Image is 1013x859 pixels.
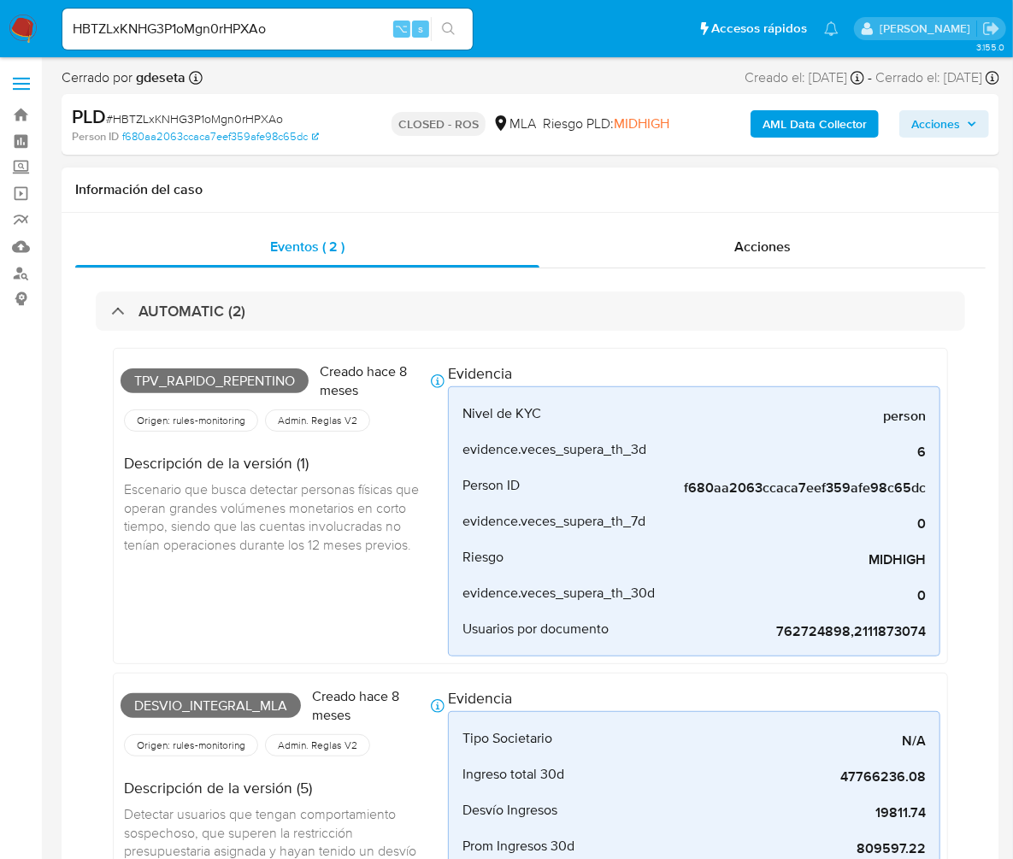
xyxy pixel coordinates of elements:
h3: AUTOMATIC (2) [138,302,245,321]
span: 6 [669,444,926,461]
span: Ingreso total 30d [462,766,564,783]
b: PLD [72,103,106,130]
span: Accesos rápidos [711,20,807,38]
span: # HBTZLxKNHG3P1oMgn0rHPXAo [106,110,283,127]
span: Acciones [734,237,791,256]
span: 762724898,2111873074 [669,623,926,640]
b: Person ID [72,129,119,144]
span: ⌥ [395,21,408,37]
span: Usuarios por documento [462,621,609,638]
p: jessica.fukman@mercadolibre.com [880,21,976,37]
p: Creado hace 8 meses [320,362,427,399]
span: evidence.veces_supera_th_3d [462,441,646,458]
span: 19811.74 [669,804,926,821]
span: Tpv_rapido_repentino [121,368,309,394]
a: Notificaciones [824,21,839,36]
span: Admin. Reglas V2 [276,414,359,427]
span: MIDHIGH [614,114,669,133]
span: Riesgo [462,549,504,566]
span: Origen: rules-monitoring [135,414,247,427]
span: Cerrado por [62,68,186,87]
span: N/A [669,733,926,750]
span: f680aa2063ccaca7eef359afe98c65dc [669,480,926,497]
div: MLA [492,115,536,133]
h4: Descripción de la versión (5) [124,779,434,797]
span: MIDHIGH [669,551,926,568]
span: Riesgo PLD: [543,115,669,133]
span: Desvio_integral_mla [121,693,301,719]
span: person [669,408,926,425]
button: Acciones [899,110,989,138]
span: 47766236.08 [669,768,926,785]
span: Admin. Reglas V2 [276,738,359,752]
button: search-icon [431,17,466,41]
h4: Evidencia [448,364,940,383]
input: Buscar usuario o caso... [62,18,473,40]
p: CLOSED - ROS [392,112,486,136]
h1: Información del caso [75,181,986,198]
h4: Descripción de la versión (1) [124,454,434,473]
span: s [418,21,423,37]
span: Tipo Societario [462,730,552,747]
div: Cerrado el: [DATE] [875,68,999,87]
span: evidence.veces_supera_th_7d [462,513,645,530]
span: Eventos ( 2 ) [270,237,345,256]
h4: Evidencia [448,689,940,708]
a: Salir [982,20,1000,38]
span: Prom Ingresos 30d [462,838,574,855]
span: - [868,68,872,87]
span: Person ID [462,477,520,494]
span: Acciones [911,110,960,138]
span: 0 [669,587,926,604]
b: AML Data Collector [763,110,867,138]
button: AML Data Collector [751,110,879,138]
span: 809597.22 [669,840,926,857]
span: Origen: rules-monitoring [135,738,247,752]
div: AUTOMATIC (2) [96,291,965,331]
a: f680aa2063ccaca7eef359afe98c65dc [122,129,319,144]
p: Creado hace 8 meses [312,687,427,724]
span: Nivel de KYC [462,405,541,422]
div: Creado el: [DATE] [745,68,864,87]
span: evidence.veces_supera_th_30d [462,585,655,602]
span: 0 [669,515,926,532]
span: Desvío Ingresos [462,802,557,819]
span: Escenario que busca detectar personas físicas que operan grandes volúmenes monetarios en corto ti... [124,480,422,554]
b: gdeseta [133,68,186,87]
